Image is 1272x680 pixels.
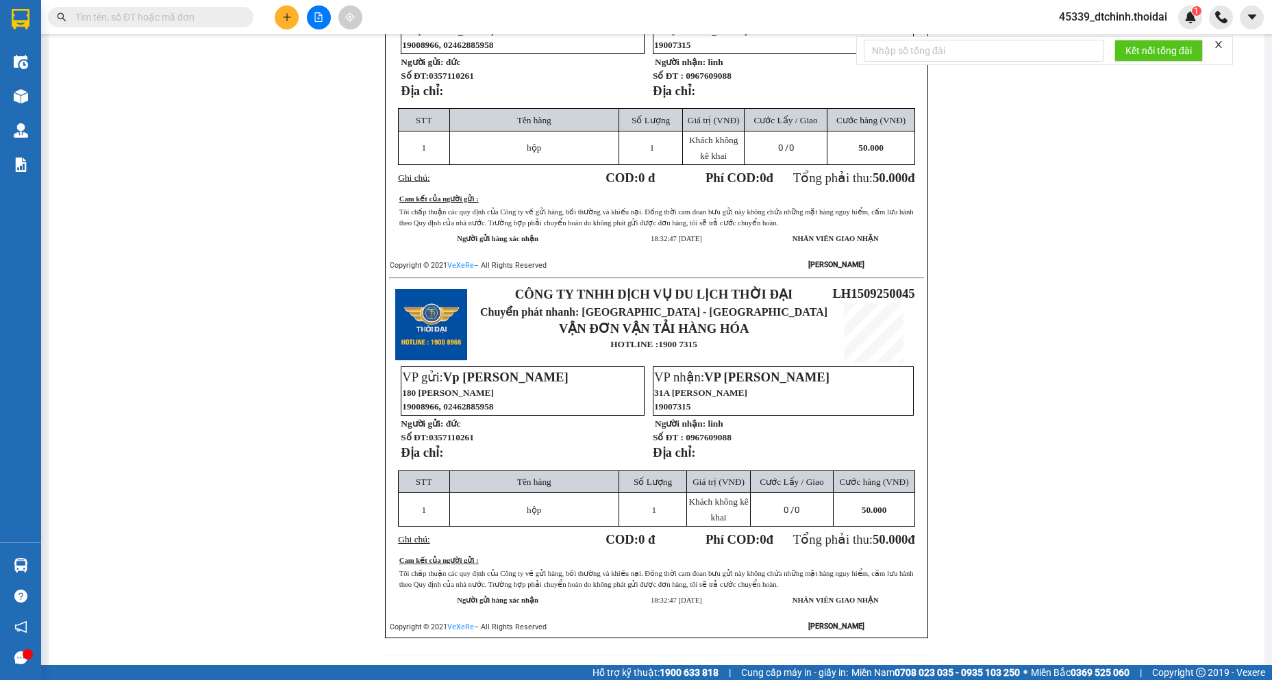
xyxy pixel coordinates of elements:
span: Khách không kê khai [689,135,738,161]
span: | [729,665,731,680]
a: VeXeRe [447,261,474,270]
span: 0 / [784,505,799,515]
strong: COD: [606,171,655,185]
span: đức [446,57,460,67]
button: plus [275,5,299,29]
strong: Người nhận: [655,418,706,429]
span: Miền Bắc [1031,665,1130,680]
span: Tổng phải thu: [793,532,915,546]
button: aim [338,5,362,29]
span: Tên hàng [517,115,551,125]
img: warehouse-icon [14,123,28,138]
span: Miền Nam [851,665,1020,680]
span: Ghi chú: [398,173,429,183]
span: close [1214,40,1223,49]
span: notification [14,620,27,633]
span: 0 [789,142,794,153]
span: 1 [421,505,426,515]
strong: Số ĐT : [653,71,684,81]
span: 31A [PERSON_NAME] [654,388,747,398]
span: Cước hàng (VNĐ) [836,115,906,125]
strong: VẬN ĐƠN VẬN TẢI HÀNG HÓA [559,321,749,336]
strong: Người gửi hàng xác nhận [457,235,538,242]
span: VP [PERSON_NAME] [704,370,830,384]
span: 180 [PERSON_NAME] [402,388,494,398]
strong: Số ĐT: [401,432,474,442]
strong: 0708 023 035 - 0935 103 250 [895,667,1020,678]
strong: NHÂN VIÊN GIAO NHẬN [793,596,879,604]
span: copyright [1196,668,1206,677]
strong: [PERSON_NAME] [808,622,864,631]
span: STT [416,115,432,125]
strong: Địa chỉ: [653,84,695,98]
span: 0967609088 [686,71,732,81]
img: warehouse-icon [14,55,28,69]
span: Giá trị (VNĐ) [693,477,745,487]
button: caret-down [1240,5,1264,29]
span: Tổng phải thu: [793,171,915,185]
strong: Địa chỉ: [401,445,443,459]
span: Cước Lấy / Giao [753,115,817,125]
span: 0 đ [638,532,655,546]
u: Cam kết của người gửi : [399,557,479,564]
span: VP gửi: [402,370,568,384]
strong: HOTLINE : [610,339,658,349]
span: 19008966, 02462885958 [402,401,493,412]
span: 18:32:47 [DATE] [651,596,702,604]
span: Copyright © 2021 – All Rights Reserved [390,622,547,631]
span: linh [708,418,723,429]
span: 45339_dtchinh.thoidai [1048,8,1178,25]
span: 0 [795,505,799,515]
strong: Địa chỉ: [653,445,695,459]
span: 19007315 [654,401,690,412]
span: Tôi chấp thuận các quy định của Công ty về gửi hàng, bồi thường và khiếu nại. Đồng thời cam đoan ... [399,570,914,588]
span: caret-down [1246,11,1258,23]
img: logo-vxr [12,9,29,29]
span: VP nhận: [654,370,830,384]
span: Hỗ trợ kỹ thuật: [593,665,719,680]
img: solution-icon [14,158,28,172]
span: 0357110261 [429,71,474,81]
span: Tôi chấp thuận các quy định của Công ty về gửi hàng, bồi thường và khiếu nại. Đồng thời cam đoan ... [399,208,914,227]
strong: 1900 7315 [658,339,697,349]
span: 0 đ [638,171,655,185]
span: đ [908,171,914,185]
span: file-add [314,12,323,22]
span: 19007315 [654,40,690,50]
span: 0 [760,532,766,546]
strong: COD: [606,532,655,546]
span: hộp [527,142,541,153]
img: logo [7,49,16,118]
span: Kết nối tổng đài [1125,43,1192,58]
span: Chuyển phát nhanh: [GEOGRAPHIC_DATA] - [GEOGRAPHIC_DATA] [21,59,139,108]
span: Cước hàng (VNĐ) [840,477,909,487]
strong: Người gửi: [401,418,443,429]
strong: Người gửi: [401,57,443,67]
span: 50.000 [858,142,884,153]
span: Tên hàng [517,477,551,487]
span: 0357110261 [429,432,474,442]
u: Cam kết của người gửi : [399,195,479,203]
img: logo [395,289,467,361]
span: STT [416,477,432,487]
span: | [1140,665,1142,680]
span: Khách không kê khai [688,496,748,522]
span: Cung cấp máy in - giấy in: [741,665,848,680]
strong: Phí COD: đ [706,532,773,546]
span: 1 [421,142,426,153]
strong: [PERSON_NAME] [808,260,864,269]
strong: NHÂN VIÊN GIAO NHẬN [793,235,879,242]
strong: Người gửi hàng xác nhận [457,596,538,604]
span: 0 [760,171,766,185]
span: LH1509250045 [832,286,914,301]
span: 1 [1194,6,1199,16]
strong: Địa chỉ: [401,84,443,98]
span: đức [446,418,460,429]
span: Cước Lấy / Giao [760,477,823,487]
span: search [57,12,66,22]
span: question-circle [14,590,27,603]
sup: 1 [1192,6,1201,16]
span: hộp [527,505,541,515]
span: message [14,651,27,664]
button: Kết nối tổng đài [1114,40,1203,62]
